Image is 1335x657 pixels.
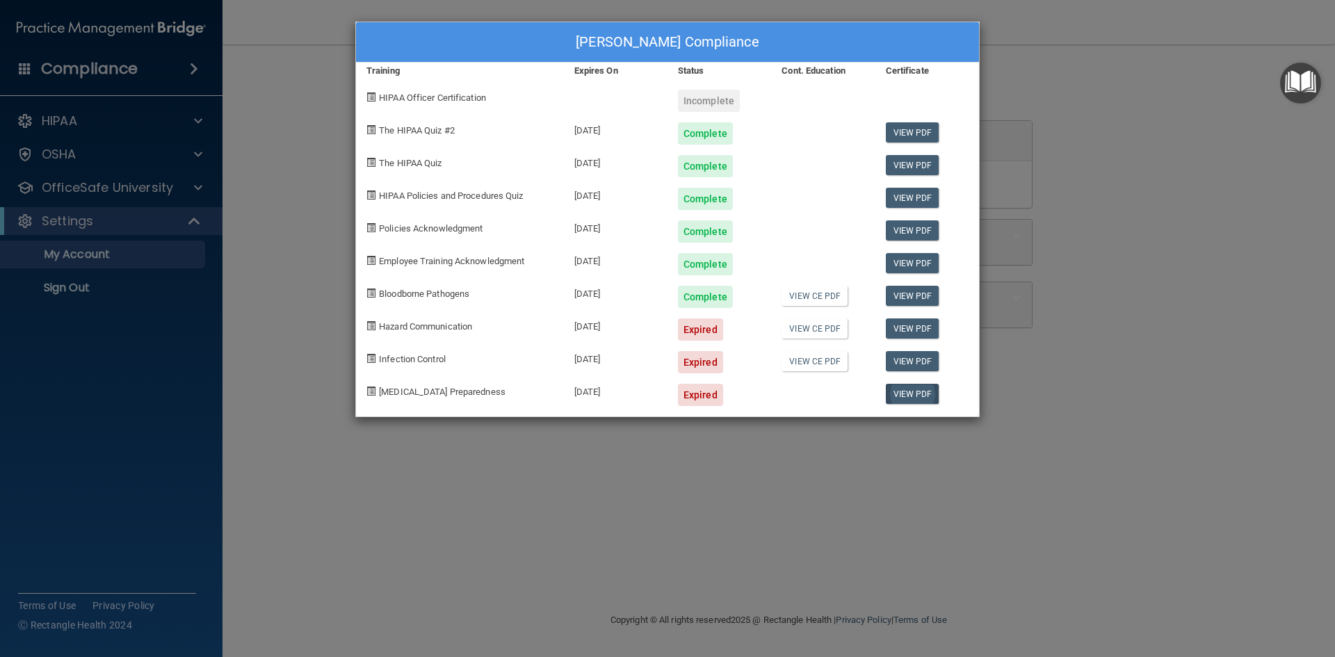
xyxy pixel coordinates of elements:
[678,122,733,145] div: Complete
[886,122,939,143] a: View PDF
[379,354,446,364] span: Infection Control
[678,188,733,210] div: Complete
[782,318,848,339] a: View CE PDF
[564,275,667,308] div: [DATE]
[356,22,979,63] div: [PERSON_NAME] Compliance
[1280,63,1321,104] button: Open Resource Center
[886,351,939,371] a: View PDF
[678,155,733,177] div: Complete
[379,289,469,299] span: Bloodborne Pathogens
[1094,558,1318,614] iframe: Drift Widget Chat Controller
[886,384,939,404] a: View PDF
[678,220,733,243] div: Complete
[771,63,875,79] div: Cont. Education
[782,351,848,371] a: View CE PDF
[678,253,733,275] div: Complete
[379,387,505,397] span: [MEDICAL_DATA] Preparedness
[379,190,523,201] span: HIPAA Policies and Procedures Quiz
[564,177,667,210] div: [DATE]
[564,63,667,79] div: Expires On
[564,308,667,341] div: [DATE]
[678,318,723,341] div: Expired
[356,63,564,79] div: Training
[886,188,939,208] a: View PDF
[782,286,848,306] a: View CE PDF
[886,220,939,241] a: View PDF
[875,63,979,79] div: Certificate
[379,256,524,266] span: Employee Training Acknowledgment
[564,210,667,243] div: [DATE]
[379,158,442,168] span: The HIPAA Quiz
[678,90,740,112] div: Incomplete
[379,92,486,103] span: HIPAA Officer Certification
[564,373,667,406] div: [DATE]
[667,63,771,79] div: Status
[886,318,939,339] a: View PDF
[564,243,667,275] div: [DATE]
[886,286,939,306] a: View PDF
[379,223,483,234] span: Policies Acknowledgment
[678,351,723,373] div: Expired
[886,253,939,273] a: View PDF
[379,321,472,332] span: Hazard Communication
[564,341,667,373] div: [DATE]
[379,125,455,136] span: The HIPAA Quiz #2
[564,112,667,145] div: [DATE]
[564,145,667,177] div: [DATE]
[678,384,723,406] div: Expired
[678,286,733,308] div: Complete
[886,155,939,175] a: View PDF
